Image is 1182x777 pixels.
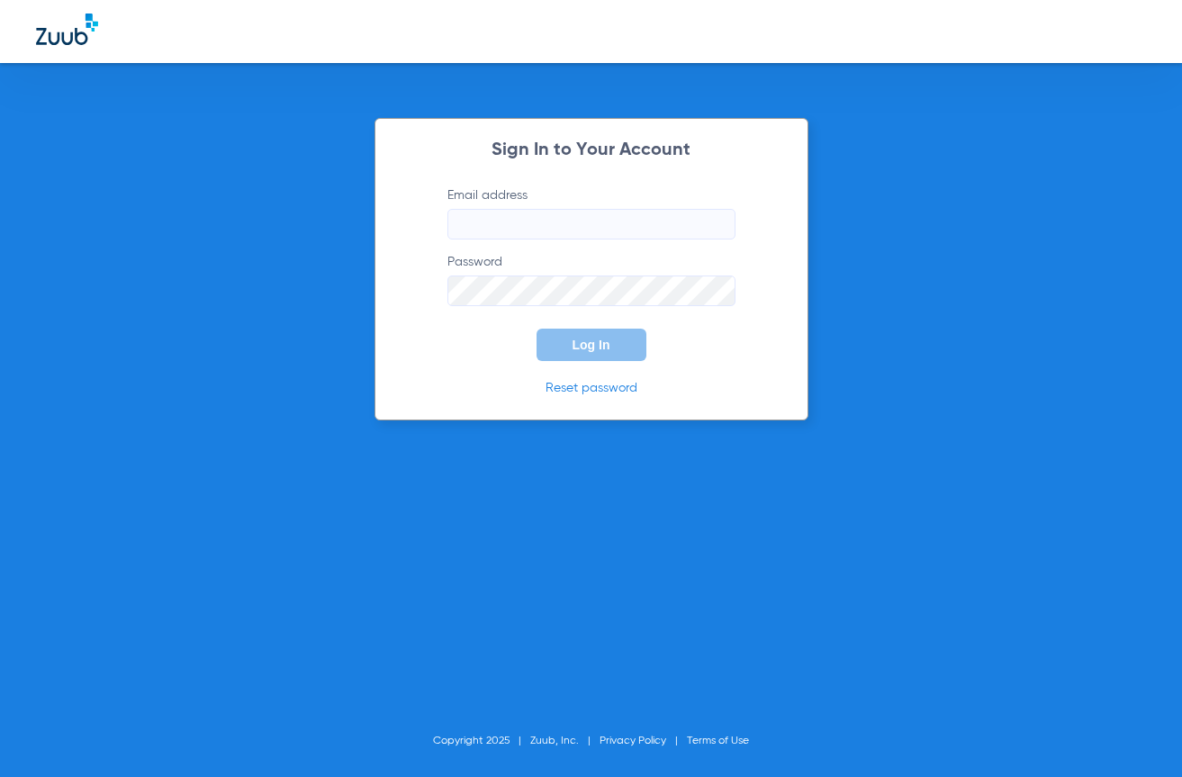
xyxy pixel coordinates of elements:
[36,14,98,45] img: Zuub Logo
[447,276,735,306] input: Password
[687,736,749,746] a: Terms of Use
[573,338,610,352] span: Log In
[447,253,735,306] label: Password
[600,736,666,746] a: Privacy Policy
[433,732,530,750] li: Copyright 2025
[546,382,637,394] a: Reset password
[447,186,735,239] label: Email address
[420,141,762,159] h2: Sign In to Your Account
[447,209,735,239] input: Email address
[530,732,600,750] li: Zuub, Inc.
[537,329,646,361] button: Log In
